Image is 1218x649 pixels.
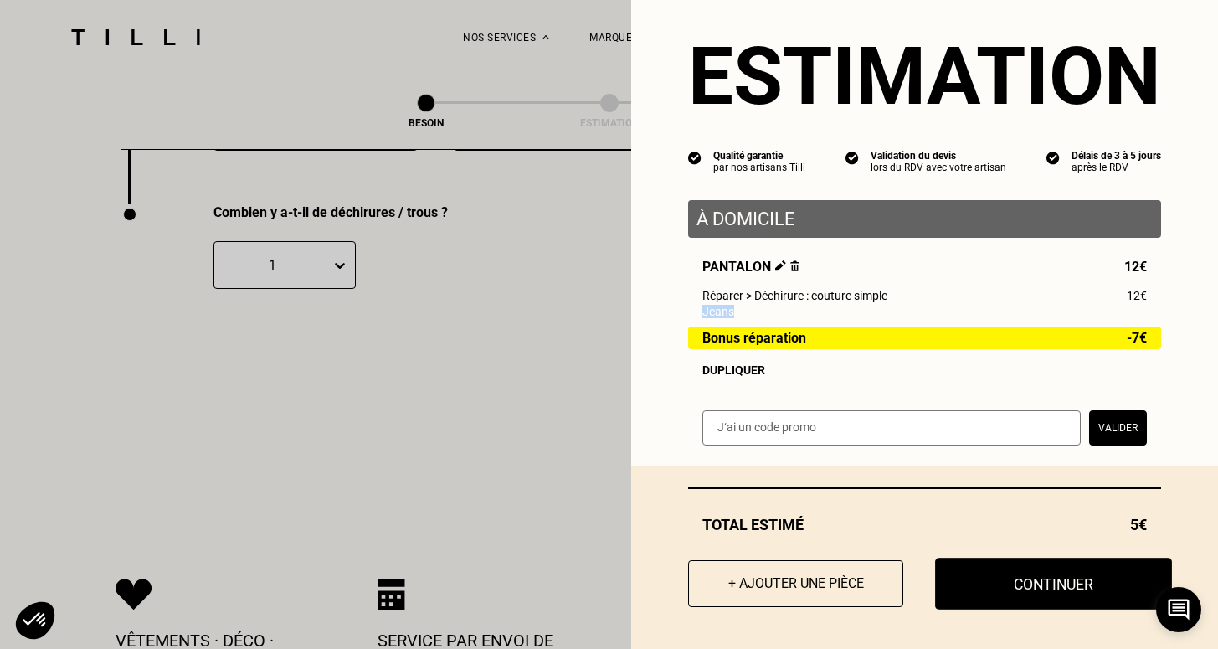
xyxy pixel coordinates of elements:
[1089,410,1147,446] button: Valider
[688,29,1161,123] section: Estimation
[871,162,1006,173] div: lors du RDV avec votre artisan
[1124,259,1147,275] span: 12€
[1127,289,1147,302] span: 12€
[688,150,702,165] img: icon list info
[702,410,1081,446] input: J‘ai un code promo
[713,162,805,173] div: par nos artisans Tilli
[702,331,806,345] span: Bonus réparation
[696,209,1153,229] p: À domicile
[713,150,805,162] div: Qualité garantie
[688,516,1161,533] div: Total estimé
[702,289,887,302] span: Réparer > Déchirure : couture simple
[1072,162,1161,173] div: après le RDV
[1072,150,1161,162] div: Délais de 3 à 5 jours
[1130,516,1147,533] span: 5€
[702,363,1147,377] div: Dupliquer
[790,260,799,271] img: Supprimer
[775,260,786,271] img: Éditer
[1046,150,1060,165] img: icon list info
[871,150,1006,162] div: Validation du devis
[702,305,734,318] span: Jeans
[688,560,903,607] button: + Ajouter une pièce
[845,150,859,165] img: icon list info
[1127,331,1147,345] span: -7€
[702,259,799,275] span: Pantalon
[935,558,1172,610] button: Continuer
